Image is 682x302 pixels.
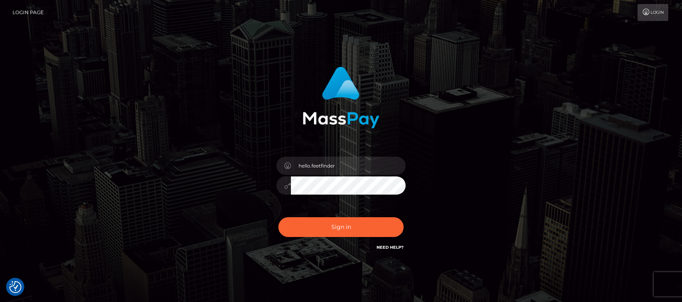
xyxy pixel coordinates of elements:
[638,4,668,21] a: Login
[303,67,379,128] img: MassPay Login
[9,281,21,293] img: Revisit consent button
[13,4,44,21] a: Login Page
[9,281,21,293] button: Consent Preferences
[377,245,404,250] a: Need Help?
[291,157,406,175] input: Username...
[278,217,404,237] button: Sign in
